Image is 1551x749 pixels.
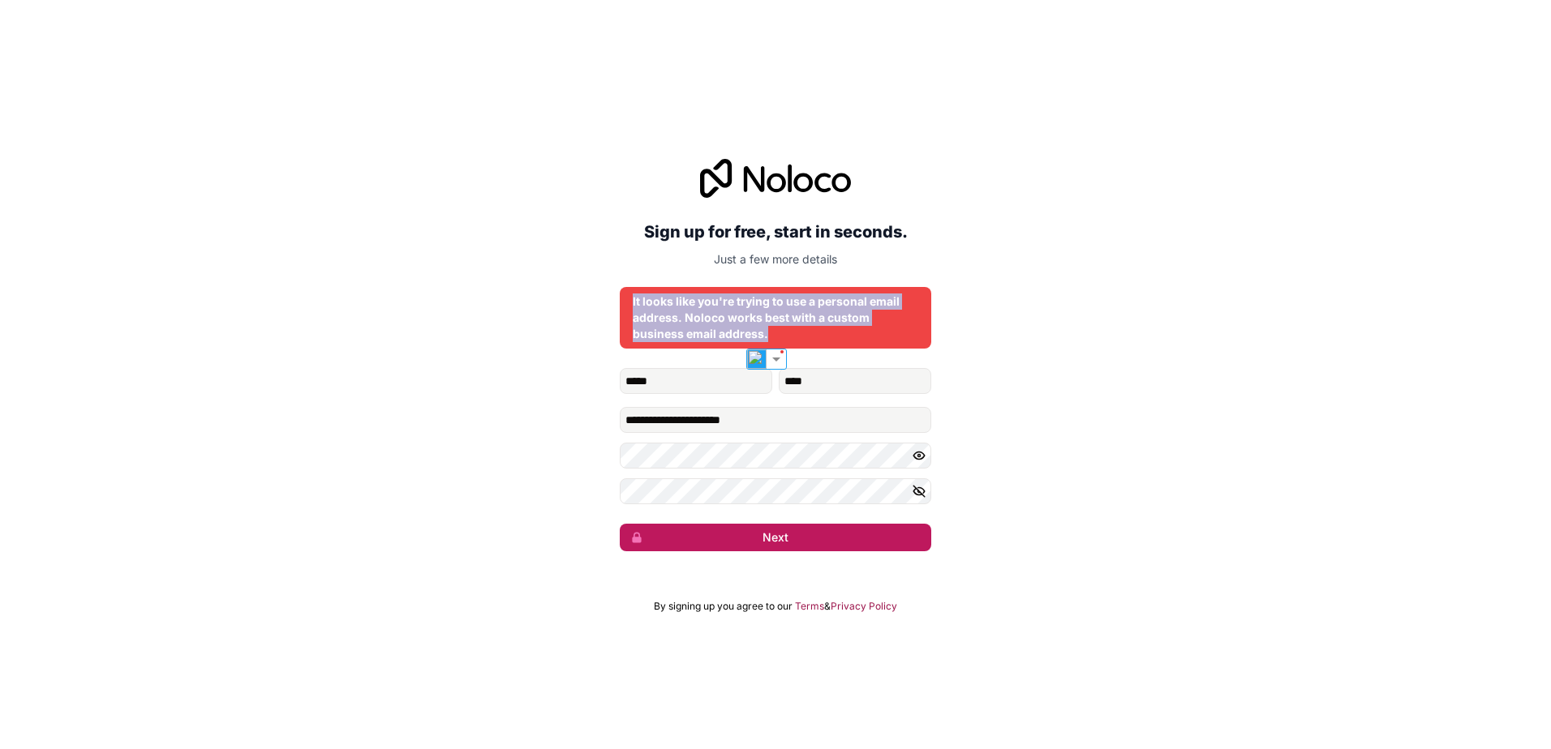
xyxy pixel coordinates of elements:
span: & [824,600,831,613]
a: Terms [795,600,824,613]
a: Privacy Policy [831,600,897,613]
p: Just a few more details [620,251,931,267]
button: Next [620,524,931,551]
input: Confirm password [620,478,931,504]
input: given-name [620,368,772,394]
input: Email address [620,407,931,433]
div: It looks like you're trying to use a personal email address. Noloco works best with a custom busi... [633,293,918,342]
span: By signing up you agree to our [654,600,793,613]
input: family-name [779,368,931,394]
h2: Sign up for free, start in seconds. [620,217,931,246]
input: Password [620,443,931,469]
